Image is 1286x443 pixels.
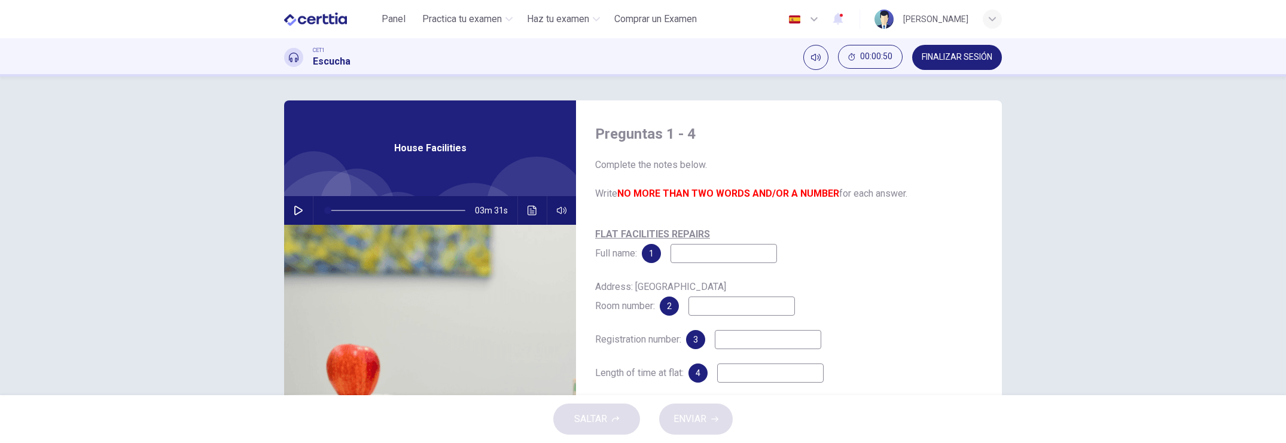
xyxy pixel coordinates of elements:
button: FINALIZAR SESIÓN [912,45,1002,70]
h1: Escucha [313,54,351,69]
span: Full name: [595,228,710,259]
span: House Facilities [394,141,467,155]
span: Haz tu examen [527,12,589,26]
div: Silenciar [803,45,828,70]
h4: Preguntas 1 - 4 [595,124,983,143]
img: Profile picture [874,10,894,29]
span: Length of time at flat: [595,367,684,378]
a: CERTTIA logo [284,7,374,31]
span: 1 [649,249,654,258]
span: 2 [667,302,672,310]
span: Address: [GEOGRAPHIC_DATA] Room number: [595,281,726,311]
span: 00:00:50 [860,52,892,62]
span: Registration number: [595,334,681,345]
span: FINALIZAR SESIÓN [922,53,992,62]
button: Panel [374,8,413,30]
span: 3 [693,335,698,344]
span: 03m 31s [475,196,517,225]
img: es [787,15,802,24]
div: [PERSON_NAME] [903,12,968,26]
button: Haz tu examen [522,8,605,30]
span: Panel [382,12,406,26]
button: Practica tu examen [418,8,517,30]
u: FLAT FACILITIES REPAIRS [595,228,710,240]
button: Haz clic para ver la transcripción del audio [523,196,542,225]
span: 4 [696,369,700,377]
div: Ocultar [838,45,903,70]
span: Complete the notes below. Write for each answer. [595,158,983,201]
span: Practica tu examen [422,12,502,26]
img: CERTTIA logo [284,7,347,31]
b: NO MORE THAN TWO WORDS AND/OR A NUMBER [617,188,839,199]
span: Comprar un Examen [614,12,697,26]
button: 00:00:50 [838,45,903,69]
span: CET1 [313,46,325,54]
button: Comprar un Examen [610,8,702,30]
